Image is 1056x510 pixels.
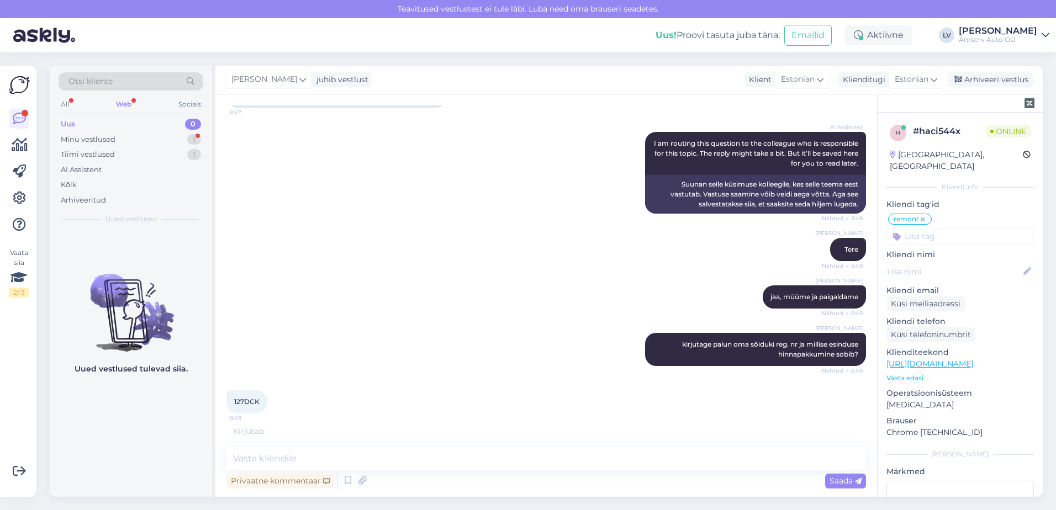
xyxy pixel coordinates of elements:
[75,363,188,375] p: Uued vestlused tulevad siia.
[886,466,1034,477] p: Märkmed
[781,73,815,86] span: Estonian
[656,29,780,42] div: Proovi tasuta juba täna:
[230,108,271,116] span: 8:47
[230,414,271,422] span: 8:49
[886,359,973,369] a: [URL][DOMAIN_NAME]
[830,476,862,486] span: Saada
[61,134,115,145] div: Minu vestlused
[312,74,368,86] div: juhib vestlust
[9,248,29,297] div: Vaata siia
[59,97,71,111] div: All
[959,35,1037,44] div: Amserv Auto OÜ
[886,249,1034,261] p: Kliendi nimi
[61,164,102,176] div: AI Assistent
[886,373,1034,383] p: Vaata edasi ...
[656,30,677,40] b: Uus!
[886,347,1034,358] p: Klienditeekond
[886,199,1034,210] p: Kliendi tag'id
[845,25,912,45] div: Aktiivne
[176,97,203,111] div: Socials
[745,74,772,86] div: Klient
[886,316,1034,327] p: Kliendi telefon
[61,119,75,130] div: Uus
[1025,98,1034,108] img: zendesk
[844,245,858,253] span: Tere
[105,214,157,224] span: Uued vestlused
[226,474,334,488] div: Privaatne kommentaar
[50,254,212,353] img: No chats
[234,397,260,406] span: 127DCK
[939,28,954,43] div: LV
[821,262,863,270] span: Nähtud ✓ 8:48
[886,327,975,342] div: Küsi telefoninumbrit
[886,296,965,311] div: Küsi meiliaadressi
[895,129,901,137] span: h
[959,26,1049,44] a: [PERSON_NAME]Amserv Auto OÜ
[894,216,919,222] span: remont
[886,427,1034,438] p: Chrome [TECHNICAL_ID]
[815,229,863,237] span: [PERSON_NAME]
[838,74,885,86] div: Klienditugi
[895,73,928,86] span: Estonian
[9,75,30,95] img: Askly Logo
[886,387,1034,399] p: Operatsioonisüsteem
[815,277,863,285] span: [PERSON_NAME]
[913,125,986,138] div: # haci544x
[770,293,858,301] span: jaa, müüme ja paigaldame
[821,309,863,317] span: Nähtud ✓ 8:49
[821,366,863,375] span: Nähtud ✓ 8:49
[887,265,1021,278] input: Lisa nimi
[886,228,1034,245] input: Lisa tag
[886,399,1034,411] p: [MEDICAL_DATA]
[821,123,863,131] span: AI Assistent
[61,149,115,160] div: Tiimi vestlused
[114,97,134,111] div: Web
[890,149,1023,172] div: [GEOGRAPHIC_DATA], [GEOGRAPHIC_DATA]
[61,195,106,206] div: Arhiveeritud
[68,76,113,87] span: Otsi kliente
[187,149,201,160] div: 1
[948,72,1033,87] div: Arhiveeri vestlus
[886,449,1034,459] div: [PERSON_NAME]
[187,134,201,145] div: 1
[61,179,77,190] div: Kõik
[821,214,863,222] span: Nähtud ✓ 8:48
[654,139,860,167] span: I am routing this question to the colleague who is responsible for this topic. The reply might ta...
[986,125,1031,137] span: Online
[231,73,297,86] span: [PERSON_NAME]
[886,415,1034,427] p: Brauser
[9,288,29,297] div: 2 / 3
[815,324,863,332] span: [PERSON_NAME]
[886,182,1034,192] div: Kliendi info
[185,119,201,130] div: 0
[645,175,866,214] div: Suunan selle küsimuse kolleegile, kes selle teema eest vastutab. Vastuse saamine võib veidi aega ...
[682,340,860,358] span: kirjutage palun oma sõiduki reg. nr ja millise esinduse hinnapakkumine sobib?
[959,26,1037,35] div: [PERSON_NAME]
[226,426,866,437] div: Kirjutab
[784,25,832,46] button: Emailid
[886,285,1034,296] p: Kliendi email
